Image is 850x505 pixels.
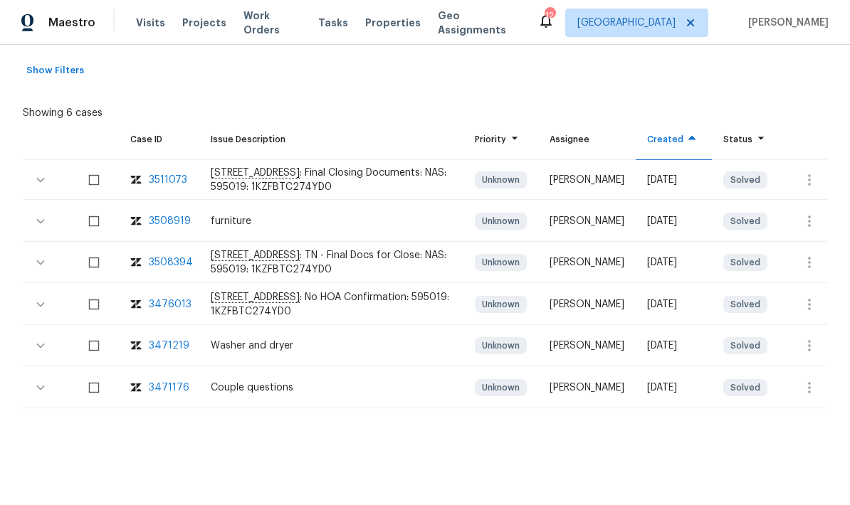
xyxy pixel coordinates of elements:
span: Properties [365,16,421,30]
div: Status [723,132,770,147]
span: Projects [182,16,226,30]
span: Solved [725,339,766,353]
div: Showing 6 cases [23,100,103,120]
a: zendesk-icon3471219 [130,339,188,353]
span: Unknown [476,381,525,395]
img: zendesk-icon [130,255,142,270]
div: Assignee [550,132,624,147]
div: 3471219 [149,339,189,353]
span: Geo Assignments [438,9,520,37]
img: zendesk-icon [130,381,142,395]
span: Solved [725,381,766,395]
span: Tasks [318,18,348,28]
span: Show Filters [26,63,84,79]
img: zendesk-icon [130,214,142,228]
div: Priority [475,132,527,147]
div: [PERSON_NAME] [550,173,624,187]
div: [DATE] [647,297,701,312]
div: 3508919 [149,214,191,228]
span: Work Orders [243,9,301,37]
span: Solved [725,297,766,312]
div: 3471176 [149,381,189,395]
div: [DATE] [647,381,701,395]
span: Maestro [48,16,95,30]
div: [PERSON_NAME] [550,381,624,395]
a: zendesk-icon3471176 [130,381,188,395]
span: [PERSON_NAME] [743,16,829,30]
span: Unknown [476,255,525,270]
span: Solved [725,173,766,187]
span: Unknown [476,297,525,312]
div: Issue Description [211,132,452,147]
a: zendesk-icon3476013 [130,297,188,312]
div: [PERSON_NAME] [550,297,624,312]
span: Solved [725,214,766,228]
div: [DATE] [647,339,701,353]
div: Created [647,132,701,147]
button: Show Filters [23,60,88,82]
div: [PERSON_NAME] [550,214,624,228]
div: 3511073 [149,173,187,187]
div: Couple questions [211,381,452,395]
a: zendesk-icon3508394 [130,255,188,270]
div: Case ID [130,132,188,147]
div: Washer and dryer [211,339,452,353]
span: Unknown [476,214,525,228]
div: [PERSON_NAME] [550,339,624,353]
img: zendesk-icon [130,297,142,312]
span: Unknown [476,339,525,353]
div: [DATE] [647,173,701,187]
div: : Final Closing Documents: NAS: 595019: 1KZFBTC274YD0 [211,166,452,194]
div: 3508394 [149,255,193,270]
div: [PERSON_NAME] [550,255,624,270]
a: zendesk-icon3511073 [130,173,188,187]
span: Visits [136,16,165,30]
div: 12 [545,9,555,23]
div: : No HOA Confirmation: 595019: 1KZFBTC274YD0 [211,290,452,319]
div: : TN - Final Docs for Close: NAS: 595019: 1KZFBTC274YD0 [211,248,452,277]
div: [DATE] [647,255,701,270]
span: Unknown [476,173,525,187]
a: zendesk-icon3508919 [130,214,188,228]
div: 3476013 [149,297,191,312]
img: zendesk-icon [130,339,142,353]
div: furniture [211,214,452,228]
span: [GEOGRAPHIC_DATA] [577,16,676,30]
div: [DATE] [647,214,701,228]
img: zendesk-icon [130,173,142,187]
span: Solved [725,255,766,270]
